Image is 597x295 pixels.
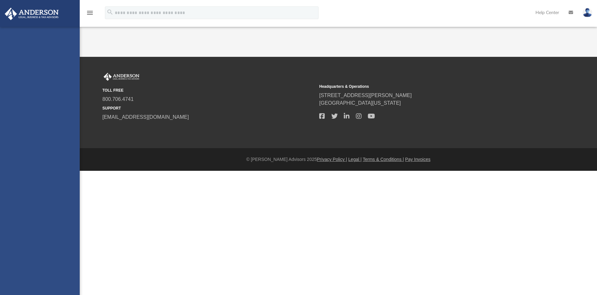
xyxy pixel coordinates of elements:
small: Headquarters & Operations [319,84,532,89]
img: Anderson Advisors Platinum Portal [102,73,141,81]
i: menu [86,9,94,17]
small: SUPPORT [102,105,315,111]
a: Legal | [348,157,362,162]
i: search [107,9,114,16]
a: menu [86,12,94,17]
small: TOLL FREE [102,87,315,93]
a: [STREET_ADDRESS][PERSON_NAME] [319,93,412,98]
div: © [PERSON_NAME] Advisors 2025 [80,156,597,163]
a: Pay Invoices [405,157,430,162]
img: User Pic [583,8,592,17]
a: Privacy Policy | [317,157,347,162]
a: 800.706.4741 [102,96,134,102]
img: Anderson Advisors Platinum Portal [3,8,61,20]
a: Terms & Conditions | [363,157,404,162]
a: [GEOGRAPHIC_DATA][US_STATE] [319,100,401,106]
a: [EMAIL_ADDRESS][DOMAIN_NAME] [102,114,189,120]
